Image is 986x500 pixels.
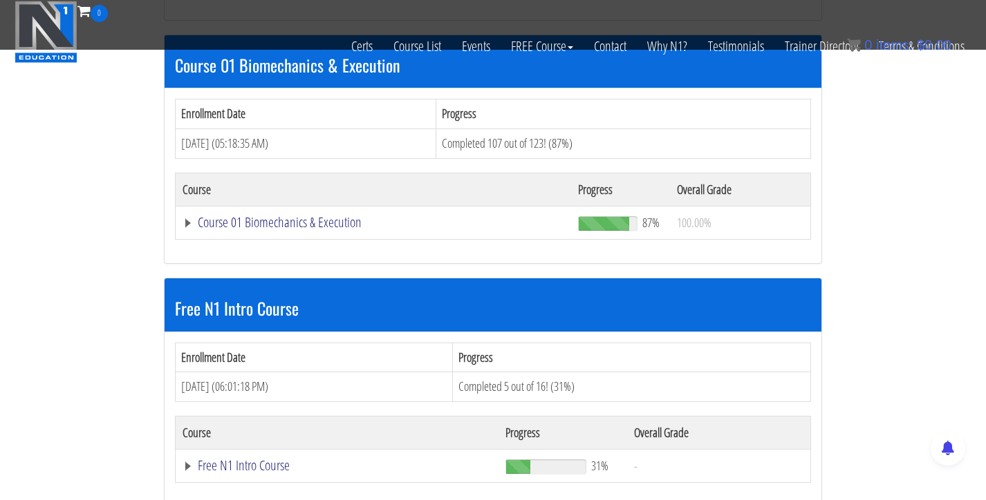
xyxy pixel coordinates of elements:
[436,99,810,129] th: Progress
[637,22,698,70] a: Why N1?
[847,38,861,52] img: icon11.png
[499,416,627,449] th: Progress
[917,37,924,52] span: $
[176,173,571,206] th: Course
[176,343,453,372] th: Enrollment Date
[452,372,810,402] td: Completed 5 out of 16! (31%)
[774,22,868,70] a: Trainer Directory
[698,22,774,70] a: Testimonials
[452,22,501,70] a: Events
[584,22,637,70] a: Contact
[642,215,660,230] span: 87%
[501,22,584,70] a: FREE Course
[383,22,452,70] a: Course List
[91,5,108,22] span: 0
[176,372,453,402] td: [DATE] (06:01:18 PM)
[452,343,810,372] th: Progress
[176,128,436,158] td: [DATE] (05:18:35 AM)
[591,458,608,473] span: 31%
[183,459,492,472] a: Free N1 Intro Course
[341,22,383,70] a: Certs
[847,37,951,52] a: 0 items: $0.00
[183,215,564,229] a: Course 01 Biomechanics & Execution
[876,37,913,52] span: items:
[670,206,811,239] td: 100.00%
[77,1,108,20] a: 0
[175,56,811,74] h3: Course 01 Biomechanics & Execution
[571,173,670,206] th: Progress
[15,1,77,63] img: n1-education
[176,416,499,449] th: Course
[868,22,975,70] a: Terms & Conditions
[917,37,951,52] bdi: 0.00
[670,173,811,206] th: Overall Grade
[176,99,436,129] th: Enrollment Date
[864,37,872,52] span: 0
[627,449,810,482] td: -
[627,416,810,449] th: Overall Grade
[436,128,810,158] td: Completed 107 out of 123! (87%)
[175,299,811,317] h3: Free N1 Intro Course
